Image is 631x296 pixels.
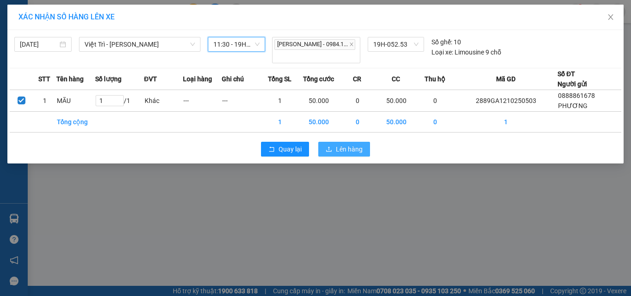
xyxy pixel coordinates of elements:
span: rollback [268,146,275,153]
span: upload [326,146,332,153]
td: --- [183,90,222,111]
span: Việt Trì - Mạc Thái Tổ [85,37,195,51]
span: 0888861678 [558,92,595,99]
span: CC [392,74,400,84]
span: Số ghế: [431,37,452,47]
td: 1 [261,90,299,111]
td: 0 [416,111,455,132]
span: Tổng cước [303,74,334,84]
div: Limousine 9 chỗ [431,47,501,57]
span: Quay lại [279,144,302,154]
td: 0 [416,90,455,111]
span: Lên hàng [336,144,363,154]
td: --- [222,90,261,111]
td: 0 [338,111,377,132]
span: STT [38,74,50,84]
span: Ghi chú [222,74,244,84]
span: Tên hàng [56,74,84,84]
span: close [349,42,354,47]
button: Close [598,5,624,30]
span: PHƯƠNG [558,102,588,109]
span: XÁC NHẬN SỐ HÀNG LÊN XE [18,12,115,21]
td: 2889GA1210250503 [455,90,558,111]
td: 50.000 [299,111,338,132]
td: 50.000 [377,90,416,111]
span: Số lượng [95,74,121,84]
td: Khác [144,90,183,111]
td: 0 [338,90,377,111]
span: CR [353,74,361,84]
span: Tổng SL [268,74,291,84]
span: [PERSON_NAME] - 0984.1... [274,39,355,50]
div: 10 [431,37,461,47]
span: ĐVT [144,74,157,84]
button: uploadLên hàng [318,142,370,157]
button: rollbackQuay lại [261,142,309,157]
td: 1 [455,111,558,132]
span: Loại hàng [183,74,212,84]
span: 19H-052.53 [373,37,419,51]
td: Tổng cộng [56,111,95,132]
span: down [190,42,195,47]
span: Loại xe: [431,47,453,57]
span: Thu hộ [425,74,445,84]
div: Số ĐT Người gửi [558,69,587,89]
td: 50.000 [299,90,338,111]
td: MÃU [56,90,95,111]
span: close [607,13,614,21]
td: 1 [33,90,56,111]
input: 12/10/2025 [20,39,58,49]
span: Mã GD [496,74,516,84]
td: / 1 [95,90,144,111]
span: 11:30 - 19H-052.53 [213,37,260,51]
td: 50.000 [377,111,416,132]
td: 1 [261,111,299,132]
